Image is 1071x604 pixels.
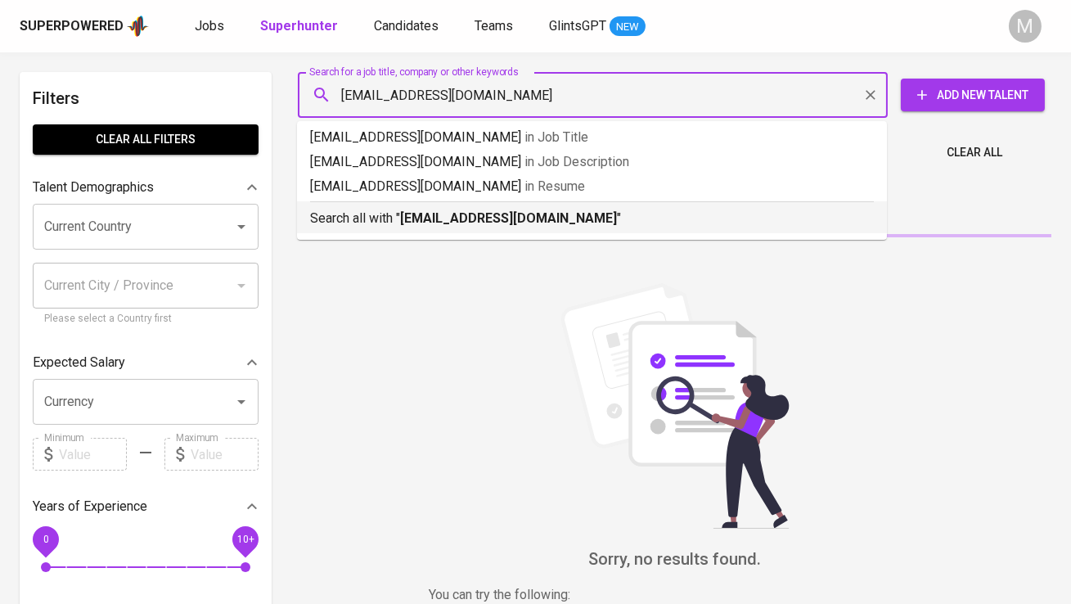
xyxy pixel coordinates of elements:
a: Superhunter [260,16,341,37]
span: Add New Talent [914,85,1032,106]
span: Candidates [374,18,439,34]
div: Expected Salary [33,346,259,379]
button: Clear [859,83,882,106]
p: [EMAIL_ADDRESS][DOMAIN_NAME] [310,177,874,196]
a: GlintsGPT NEW [549,16,646,37]
span: 10+ [236,534,254,545]
img: file_searching.svg [552,283,798,529]
a: Teams [475,16,516,37]
button: Open [230,390,253,413]
b: [EMAIL_ADDRESS][DOMAIN_NAME] [400,210,617,226]
span: Jobs [195,18,224,34]
input: Value [191,438,259,471]
p: Years of Experience [33,497,147,516]
a: Candidates [374,16,442,37]
b: Superhunter [260,18,338,34]
div: M [1009,10,1042,43]
button: Clear All filters [33,124,259,155]
span: Clear All [947,142,1002,163]
a: Jobs [195,16,227,37]
span: Clear All filters [46,129,245,150]
button: Add New Talent [901,79,1045,111]
button: Clear All [940,137,1009,168]
span: 0 [43,534,48,545]
div: Talent Demographics [33,171,259,204]
span: in Job Title [524,129,588,145]
span: Teams [475,18,513,34]
div: Years of Experience [33,490,259,523]
p: Search all with " " [310,209,874,228]
p: [EMAIL_ADDRESS][DOMAIN_NAME] [310,152,874,172]
a: Superpoweredapp logo [20,14,149,38]
p: [EMAIL_ADDRESS][DOMAIN_NAME] [310,128,874,147]
h6: Filters [33,85,259,111]
span: GlintsGPT [549,18,606,34]
p: Talent Demographics [33,178,154,197]
input: Value [59,438,127,471]
h6: Sorry, no results found. [298,546,1051,572]
p: Please select a Country first [44,311,247,327]
span: in Job Description [524,154,629,169]
button: Open [230,215,253,238]
span: in Resume [524,178,585,194]
div: Superpowered [20,17,124,36]
img: app logo [127,14,149,38]
p: Expected Salary [33,353,125,372]
span: NEW [610,19,646,35]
